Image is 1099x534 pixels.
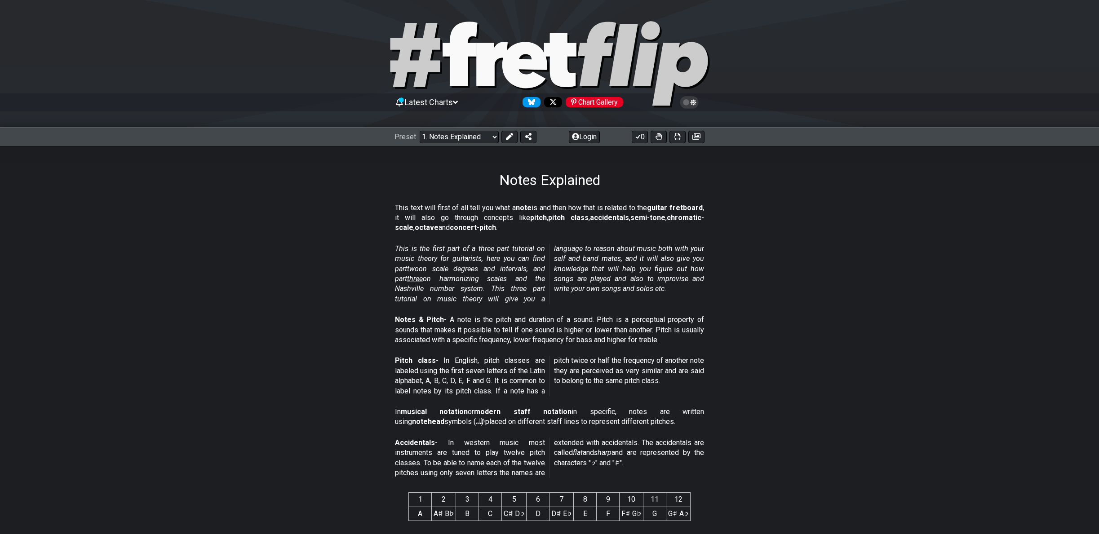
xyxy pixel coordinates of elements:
[643,507,666,521] td: G
[420,131,499,143] select: Preset
[597,493,620,507] th: 9
[569,131,600,143] button: Login
[632,131,648,143] button: 0
[684,98,695,106] span: Toggle light / dark theme
[395,407,704,427] p: In or in specific, notes are written using symbols (𝅝 𝅗𝅥 𝅘𝅥 𝅘𝅥𝅮) placed on different staff lines to r...
[407,265,419,273] span: two
[574,493,597,507] th: 8
[630,213,665,222] strong: semi-tone
[415,223,439,232] strong: octave
[502,507,527,521] td: C♯ D♭
[566,97,623,107] div: Chart Gallery
[530,213,547,222] strong: pitch
[574,507,597,521] td: E
[394,132,416,141] span: Preset
[516,203,532,212] strong: note
[395,315,704,345] p: - A note is the pitch and duration of a sound. Pitch is a perceptual property of sounds that make...
[395,356,704,396] p: - In English, pitch classes are labeled using the first seven letters of the Latin alphabet, A, B...
[594,448,612,457] em: sharp
[502,493,527,507] th: 5
[395,244,704,303] em: This is the first part of a three part tutorial on music theory for guitarists, here you can find...
[409,507,432,521] td: A
[395,356,436,365] strong: Pitch class
[395,315,444,324] strong: Notes & Pitch
[549,507,574,521] td: D♯ E♭
[620,493,643,507] th: 10
[527,507,549,521] td: D
[479,507,502,521] td: C
[395,438,704,478] p: - In western music most instruments are tuned to play twelve pitch classes. To be able to name ea...
[501,131,518,143] button: Edit Preset
[432,507,456,521] td: A♯ B♭
[590,213,629,222] strong: accidentals
[688,131,705,143] button: Create image
[666,507,691,521] td: G♯ A♭
[666,493,691,507] th: 12
[499,172,600,189] h1: Notes Explained
[651,131,667,143] button: Toggle Dexterity for all fretkits
[456,493,479,507] th: 3
[519,97,541,107] a: Follow #fretflip at Bluesky
[405,97,453,107] span: Latest Charts
[527,493,549,507] th: 6
[479,493,502,507] th: 4
[573,448,583,457] em: flat
[647,203,703,212] strong: guitar fretboard
[548,213,589,222] strong: pitch class
[549,493,574,507] th: 7
[407,274,423,283] span: three
[669,131,686,143] button: Print
[412,417,444,426] strong: notehead
[541,97,562,107] a: Follow #fretflip at X
[401,407,468,416] strong: musical notation
[409,493,432,507] th: 1
[643,493,666,507] th: 11
[456,507,479,521] td: B
[395,438,435,447] strong: Accidentals
[432,493,456,507] th: 2
[597,507,620,521] td: F
[450,223,496,232] strong: concert-pitch
[562,97,623,107] a: #fretflip at Pinterest
[395,203,704,233] p: This text will first of all tell you what a is and then how that is related to the , it will also...
[474,407,572,416] strong: modern staff notation
[520,131,536,143] button: Share Preset
[620,507,643,521] td: F♯ G♭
